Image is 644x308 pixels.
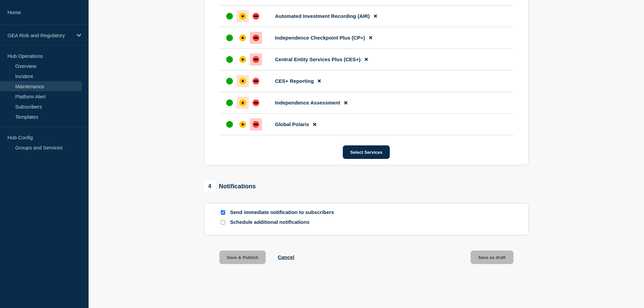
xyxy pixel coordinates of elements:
div: affected [239,78,246,85]
div: down [253,78,259,85]
div: affected [239,99,246,106]
button: Select Services [343,145,390,159]
input: Schedule additional notifications [221,220,225,224]
div: up [226,78,233,85]
span: Automated Investment Recording (AIR) [275,13,370,19]
div: up [226,99,233,106]
div: up [226,13,233,20]
div: Notifications [204,181,256,192]
span: CES+ Reporting [275,78,314,84]
span: Central Entity Services Plus (CES+) [275,56,361,62]
span: Independence Assessment [275,100,340,105]
p: GEA Risk and Regulatory [7,32,72,38]
button: Save as draft [471,251,514,264]
div: down [253,121,259,128]
div: down [253,34,259,41]
div: down [253,99,259,106]
div: up [226,56,233,63]
span: Independence Checkpoint Plus (CP+) [275,35,365,41]
div: down [253,13,259,20]
div: down [253,56,259,63]
p: Schedule additional notifications [230,219,338,226]
span: 4 [204,181,216,192]
div: affected [239,121,246,128]
input: Send immediate notification to subscribers [221,210,225,215]
div: affected [239,13,246,20]
span: Global Polaris [275,121,309,127]
p: Send immediate notification to subscribers [230,209,338,216]
button: Cancel [278,254,294,260]
div: up [226,34,233,41]
div: up [226,121,233,128]
button: Save & Publish [219,251,266,264]
div: affected [239,56,246,63]
div: affected [239,34,246,41]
